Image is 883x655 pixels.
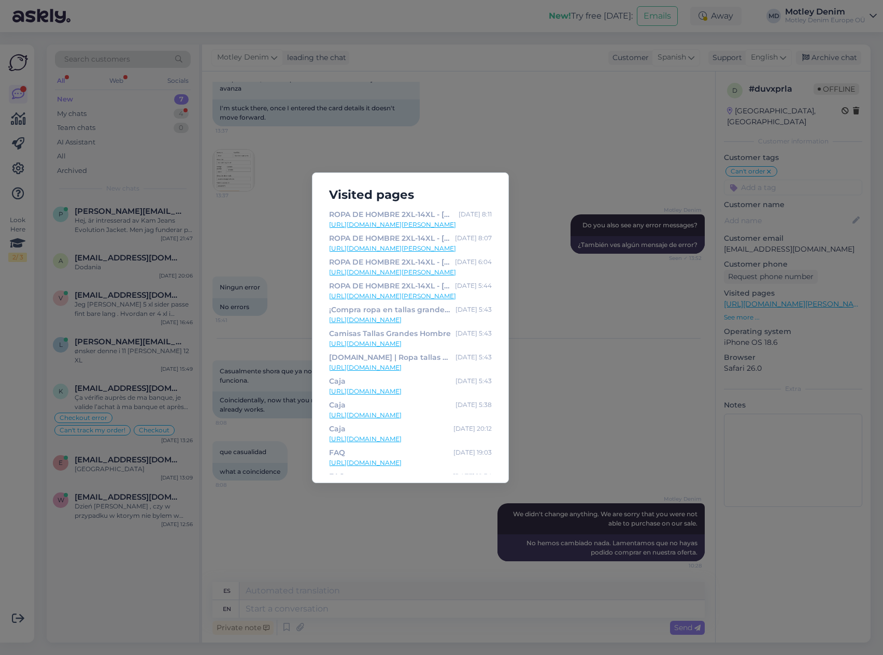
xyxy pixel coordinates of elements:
[453,471,492,482] div: [DATE] 18:34
[329,434,492,444] a: [URL][DOMAIN_NAME]
[329,256,451,268] div: ROPA DE HOMBRE 2XL-14XL - [DOMAIN_NAME]
[329,387,492,396] a: [URL][DOMAIN_NAME]
[455,256,492,268] div: [DATE] 6:04
[321,185,500,205] h5: Visited pages
[459,209,492,220] div: [DATE] 8:11
[329,339,492,348] a: [URL][DOMAIN_NAME]
[329,220,492,229] a: [URL][DOMAIN_NAME][PERSON_NAME]
[329,280,451,292] div: ROPA DE HOMBRE 2XL-14XL - [DOMAIN_NAME]
[455,352,492,363] div: [DATE] 5:43
[455,232,492,244] div: [DATE] 8:07
[329,292,492,301] a: [URL][DOMAIN_NAME][PERSON_NAME]
[329,471,345,482] div: FAQ
[329,458,492,468] a: [URL][DOMAIN_NAME]
[329,423,346,434] div: Caja
[453,447,492,458] div: [DATE] 19:03
[329,244,492,253] a: [URL][DOMAIN_NAME][PERSON_NAME]
[329,399,346,411] div: Caja
[329,363,492,372] a: [URL][DOMAIN_NAME]
[329,315,492,325] a: [URL][DOMAIN_NAME]
[329,352,451,363] div: [DOMAIN_NAME] | Ropa tallas grandes hombre
[453,423,492,434] div: [DATE] 20:12
[455,304,492,315] div: [DATE] 5:43
[455,280,492,292] div: [DATE] 5:44
[329,268,492,277] a: [URL][DOMAIN_NAME][PERSON_NAME]
[329,447,345,458] div: FAQ
[329,328,451,339] div: Camisas Tallas Grandes Hombre
[455,328,492,339] div: [DATE] 5:43
[455,399,492,411] div: [DATE] 5:38
[329,232,451,244] div: ROPA DE HOMBRE 2XL-14XL - [DOMAIN_NAME]
[329,209,454,220] div: ROPA DE HOMBRE 2XL-14XL - [DOMAIN_NAME]
[329,375,346,387] div: Caja
[329,411,492,420] a: [URL][DOMAIN_NAME]
[455,375,492,387] div: [DATE] 5:43
[329,304,451,315] div: ¡Compra ropa en tallas grandes a excelentes precios en Motley Denim!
